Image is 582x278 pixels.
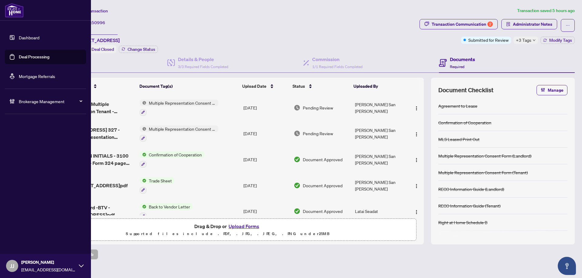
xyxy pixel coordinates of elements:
td: [PERSON_NAME] San [PERSON_NAME] [353,172,406,198]
span: Upload Date [242,83,266,90]
button: Logo [412,206,421,216]
th: Status [290,78,351,95]
img: Logo [414,106,419,111]
button: Status IconTrade Sheet [140,177,174,194]
div: Multiple Representation Consent Form (Landlord) [438,152,531,159]
span: Confirmation of Cooperation [146,151,204,158]
button: Status IconMultiple Representation Consent Form (Landlord) [140,126,218,142]
span: down [533,39,536,42]
button: Administrator Notes [501,19,557,29]
span: 1/1 Required Fields Completed [312,64,363,69]
span: [EMAIL_ADDRESS][DOMAIN_NAME] [21,266,76,273]
span: Brokerage Management [19,98,82,105]
span: [STREET_ADDRESS] 327 - Multiple Representation Landlord - Acknowledgement and Consent 1.pdf [61,126,135,141]
span: Deal Closed [92,47,114,52]
span: [PERSON_NAME] [21,259,76,266]
span: Pending Review [303,130,333,137]
div: Status: [75,45,116,53]
p: Supported files include .PDF, .JPG, .JPEG, .PNG under 25 MB [43,230,413,237]
a: Mortgage Referrals [19,74,55,79]
span: Document Checklist [438,86,493,94]
div: Confirmation of Cooperation [438,119,491,126]
button: Change Status [119,46,158,53]
span: Drag & Drop or [194,222,261,230]
span: Submitted for Review [468,37,509,43]
button: Manage [537,85,567,95]
button: Logo [412,129,421,138]
a: Deal Processing [19,54,49,60]
th: Uploaded By [351,78,405,95]
img: Status Icon [140,177,146,184]
span: Drag & Drop orUpload FormsSupported files include .PDF, .JPG, .JPEG, .PNG under25MB [39,219,416,241]
td: [PERSON_NAME] San [PERSON_NAME] [353,146,406,172]
span: TRS - [STREET_ADDRESS]pdf [61,182,128,189]
span: 3/3 Required Fields Completed [178,64,228,69]
td: [DATE] [241,95,291,121]
td: [PERSON_NAME] San [PERSON_NAME] [353,121,406,147]
h4: Commission [312,56,363,63]
img: Document Status [294,104,300,111]
td: [DATE] [241,198,291,224]
span: CORRECTION INITIALS - 3100 Keele St 322 - Form 324 page 1.pdf [61,152,135,167]
button: Status IconConfirmation of Cooperation [140,151,204,168]
img: Logo [414,184,419,188]
span: Multiple Representation Consent Form (Tenant) [146,100,218,106]
button: Logo [412,103,421,113]
td: [DATE] [241,172,291,198]
span: Trade Sheet [146,177,174,184]
span: Manage [548,85,564,95]
h4: Details & People [178,56,228,63]
img: Status Icon [140,126,146,132]
span: View Transaction [75,8,108,14]
img: Document Status [294,208,300,214]
span: +3 Tags [516,37,531,44]
div: 2 [487,21,493,27]
th: (12) File Name [58,78,137,95]
img: logo [5,3,24,18]
span: Document Approved [303,156,343,163]
span: Status [293,83,305,90]
span: Document Approved [303,208,343,214]
div: Agreement to Lease [438,103,477,109]
img: Status Icon [140,151,146,158]
img: Status Icon [140,100,146,106]
button: Open asap [558,257,576,275]
span: solution [506,22,510,26]
span: ellipsis [566,23,570,28]
h4: Documents [450,56,475,63]
img: Document Status [294,156,300,163]
div: Transaction Communication [432,19,493,29]
img: Status Icon [140,203,146,210]
span: Required [450,64,464,69]
th: Document Tag(s) [137,78,240,95]
button: Upload Forms [227,222,261,230]
td: [DATE] [241,121,291,147]
span: Multiple Representation Consent Form (Landlord) [146,126,218,132]
img: Logo [414,132,419,137]
span: Back to Vendor Letter [146,203,192,210]
span: 50996 [92,20,105,25]
span: Document Approved [303,182,343,189]
img: Document Status [294,182,300,189]
span: Administrator Notes [513,19,552,29]
td: [PERSON_NAME] San [PERSON_NAME] [353,95,406,121]
button: Status IconMultiple Representation Consent Form (Tenant) [140,100,218,116]
img: Logo [414,158,419,162]
div: MLS Leased Print Out [438,136,480,142]
span: [STREET_ADDRESS] [75,37,120,44]
td: [DATE] [241,146,291,172]
div: Multiple Representation Consent Form (Tenant) [438,169,528,176]
div: Right at Home Schedule B [438,219,487,226]
td: Latai Seadat [353,198,406,224]
th: Upload Date [240,78,290,95]
span: INV to Landlord -BTV - [STREET_ADDRESS]pdf [61,204,135,218]
span: Modify Tags [549,38,572,42]
button: Status IconBack to Vendor Letter [140,203,192,220]
button: Transaction Communication2 [420,19,498,29]
article: Transaction saved 5 hours ago [517,7,575,14]
span: Pending Review [303,104,333,111]
div: RECO Information Guide (Landlord) [438,186,504,192]
div: RECO Information Guide (Tenant) [438,202,500,209]
span: Ontario 328 - Multiple Representation Tenant - Acknowledgement and Consent Disclosure 1.pdf [61,100,135,115]
img: Document Status [294,130,300,137]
